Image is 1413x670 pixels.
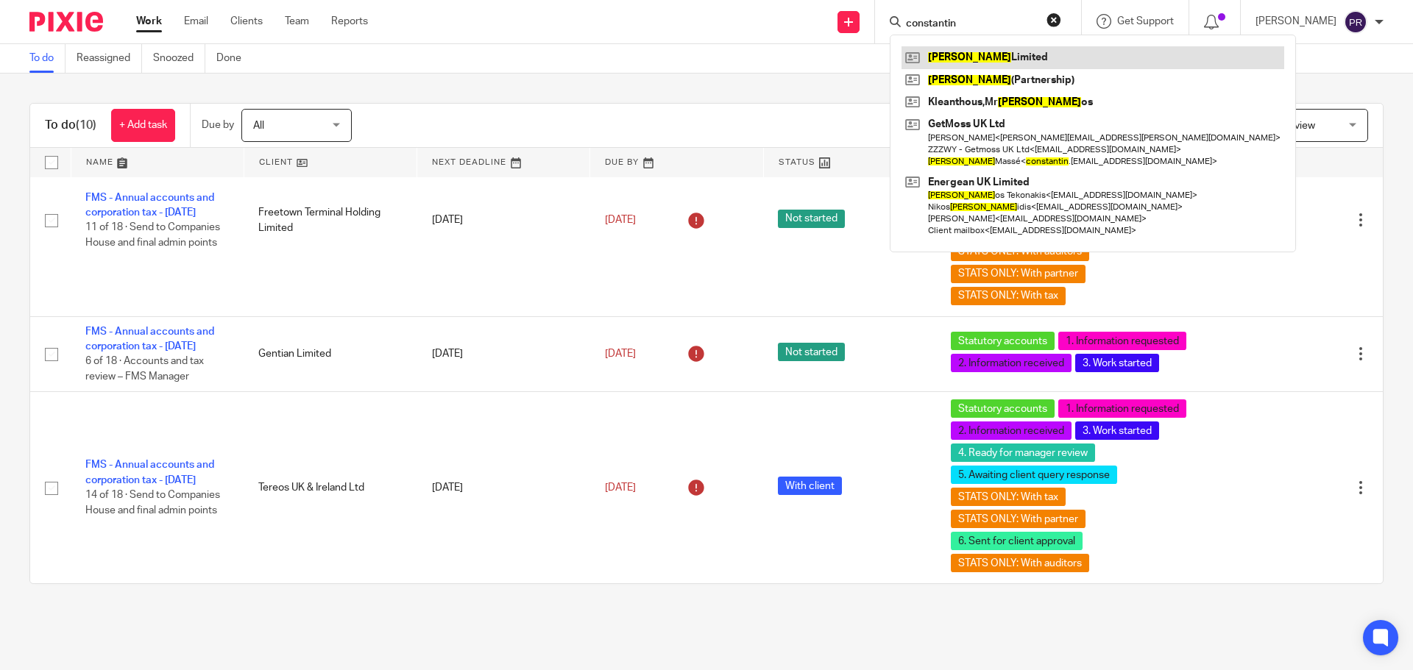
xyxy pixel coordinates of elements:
span: Not started [778,343,845,361]
p: Due by [202,118,234,132]
span: 6. Sent for client approval [951,532,1083,550]
span: STATS ONLY: With auditors [951,554,1089,572]
span: 1. Information requested [1058,399,1186,418]
span: (10) [76,119,96,131]
span: With client [778,477,842,495]
span: [DATE] [605,349,636,359]
p: [PERSON_NAME] [1256,14,1336,29]
a: Work [136,14,162,29]
a: FMS - Annual accounts and corporation tax - [DATE] [85,327,214,352]
span: 5. Awaiting client query response [951,466,1117,484]
span: 2. Information received [951,421,1072,440]
a: FMS - Annual accounts and corporation tax - [DATE] [85,460,214,485]
a: Snoozed [153,44,205,73]
span: 11 of 18 · Send to Companies House and final admin points [85,223,220,249]
span: 3. Work started [1075,421,1159,440]
a: Done [216,44,252,73]
span: Statutory accounts [951,332,1055,350]
span: All [253,121,264,131]
span: STATS ONLY: With tax [951,488,1066,506]
a: Team [285,14,309,29]
a: To do [29,44,65,73]
span: Not started [778,210,845,228]
td: Tereos UK & Ireland Ltd [244,392,417,584]
a: Reports [331,14,368,29]
a: Email [184,14,208,29]
span: 2. Information received [951,354,1072,372]
span: 1. Information requested [1058,332,1186,350]
td: [DATE] [417,124,590,316]
a: Reassigned [77,44,142,73]
span: [DATE] [605,215,636,225]
h1: To do [45,118,96,133]
td: [DATE] [417,392,590,584]
span: [DATE] [605,482,636,493]
span: STATS ONLY: With partner [951,510,1086,528]
span: Get Support [1117,16,1174,26]
span: STATS ONLY: With tax [951,287,1066,305]
img: Pixie [29,12,103,32]
td: Gentian Limited [244,316,417,392]
span: 4. Ready for manager review [951,443,1095,462]
td: [DATE] [417,316,590,392]
span: Statutory accounts [951,399,1055,418]
a: + Add task [111,109,175,142]
a: FMS - Annual accounts and corporation tax - [DATE] [85,193,214,218]
img: svg%3E [1344,10,1367,34]
span: 6 of 18 · Accounts and tax review – FMS Manager [85,356,204,382]
td: Freetown Terminal Holding Limited [244,124,417,316]
input: Search [904,18,1037,31]
button: Clear [1047,13,1061,27]
span: 14 of 18 · Send to Companies House and final admin points [85,490,220,516]
span: STATS ONLY: With partner [951,265,1086,283]
a: Clients [230,14,263,29]
span: 3. Work started [1075,354,1159,372]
